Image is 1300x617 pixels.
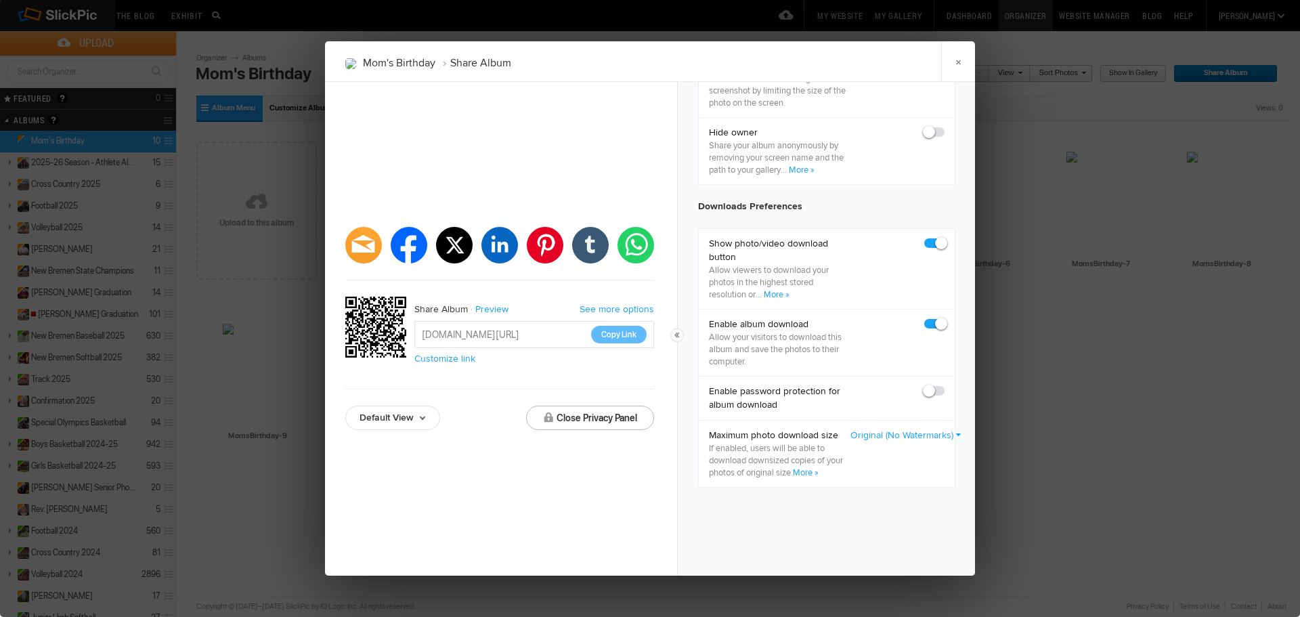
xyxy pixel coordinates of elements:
button: Copy Link [591,326,647,343]
b: Enable album download [709,318,850,331]
a: More » [789,165,815,175]
span: ... [781,165,789,175]
li: tumblr [572,227,609,263]
a: Original (No Watermarks) [850,429,962,442]
a: × [941,41,975,82]
li: linkedin [481,227,518,263]
h4: Downloads Preferences [698,198,955,215]
a: More » [793,467,819,478]
img: MomsBirthday-10.png [345,58,356,69]
a: Customize link [414,354,475,364]
b: Hide owner [709,126,850,140]
li: whatsapp [617,227,654,263]
a: Preview [468,301,519,318]
p: If enabled, users will be able to download downsized copies of your photos of original size. [709,442,850,479]
p: Prevent users from making a screenshot by limiting the size of the photo on the screen. [709,72,850,109]
li: Share Album [435,51,511,75]
button: Close Privacy Panel [526,406,654,430]
span: ... [756,289,764,300]
b: Maximum photo download size [709,429,850,442]
p: Allow viewers to download your photos in the highest stored resolution or [709,264,850,301]
b: Enable password protection for album download [709,385,850,412]
p: Allow your visitors to download this album and save the photos to their computer. [709,331,850,368]
div: https://slickpic.us/18092283jUNz [345,297,410,362]
li: pinterest [527,227,563,263]
div: Share Album [414,301,468,318]
b: Show photo/video download button [709,237,850,264]
a: More » [764,289,789,300]
p: Share your album anonymously by removing your screen name and the path to your gallery [709,140,850,176]
li: facebook [391,227,427,263]
a: See more options [580,303,654,315]
li: Mom's Birthday [363,51,435,75]
button: Close [670,328,684,342]
a: Default View [345,406,440,430]
li: twitter [436,227,473,263]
